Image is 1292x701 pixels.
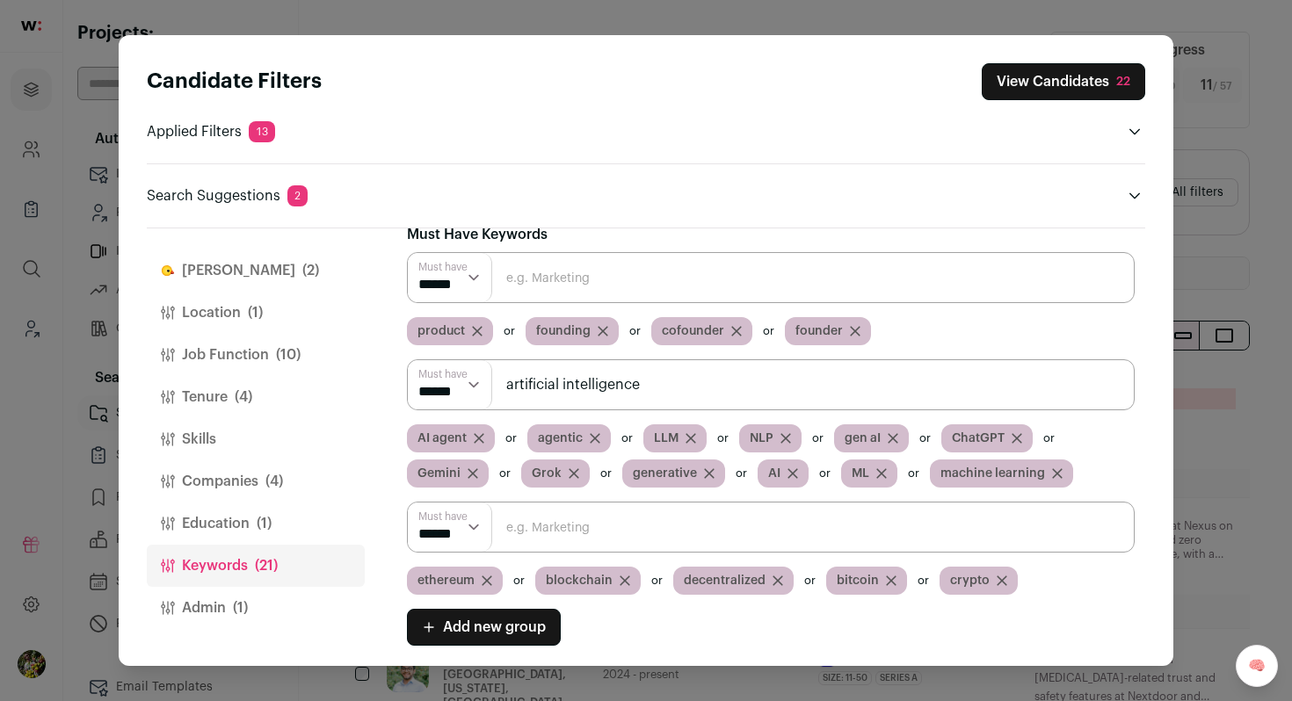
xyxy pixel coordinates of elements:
[147,460,365,502] button: Companies(4)
[845,430,881,447] span: gen aI
[249,121,275,142] span: 13
[147,292,365,334] button: Location(1)
[538,430,583,447] span: agentic
[417,465,461,482] span: Gemini
[407,224,548,245] label: Must Have Keywords
[407,502,1135,553] input: e.g. Marketing
[1236,645,1278,687] a: 🧠
[147,587,365,629] button: Admin(1)
[662,322,724,340] span: cofounder
[265,471,283,492] span: (4)
[147,121,275,142] p: Applied Filters
[147,502,365,545] button: Education(1)
[982,63,1145,100] button: Close search preferences
[147,418,365,460] button: Skills
[536,322,591,340] span: founding
[684,572,766,589] span: decentralized
[940,465,1045,482] span: machine learning
[633,465,697,482] span: generative
[950,572,990,589] span: crypto
[248,302,263,323] span: (1)
[276,344,301,365] span: (10)
[147,376,365,418] button: Tenure(4)
[532,465,562,482] span: Grok
[417,322,465,340] span: product
[147,545,365,587] button: Keywords(21)
[1116,73,1130,90] div: 22
[235,387,252,408] span: (4)
[417,572,475,589] span: ethereum
[768,465,780,482] span: AI
[407,252,1135,303] input: e.g. Marketing
[795,322,843,340] span: founder
[147,185,308,206] p: Search Suggestions
[952,430,1005,447] span: ChatGPT
[546,572,613,589] span: blockchain
[302,260,319,281] span: (2)
[147,249,365,292] button: [PERSON_NAME](2)
[654,430,679,447] span: LLM
[287,185,308,206] span: 2
[255,555,278,576] span: (21)
[837,572,879,589] span: bitcoin
[233,597,248,618] span: (1)
[407,359,1135,410] input: e.g. Marketing
[750,430,773,447] span: NLP
[417,430,467,447] span: AI agent
[147,334,365,376] button: Job Function(10)
[852,465,869,482] span: ML
[1124,121,1145,142] button: Open applied filters
[147,71,322,92] strong: Candidate Filters
[443,617,546,638] span: Add new group
[257,513,272,534] span: (1)
[407,609,561,646] button: Add new group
